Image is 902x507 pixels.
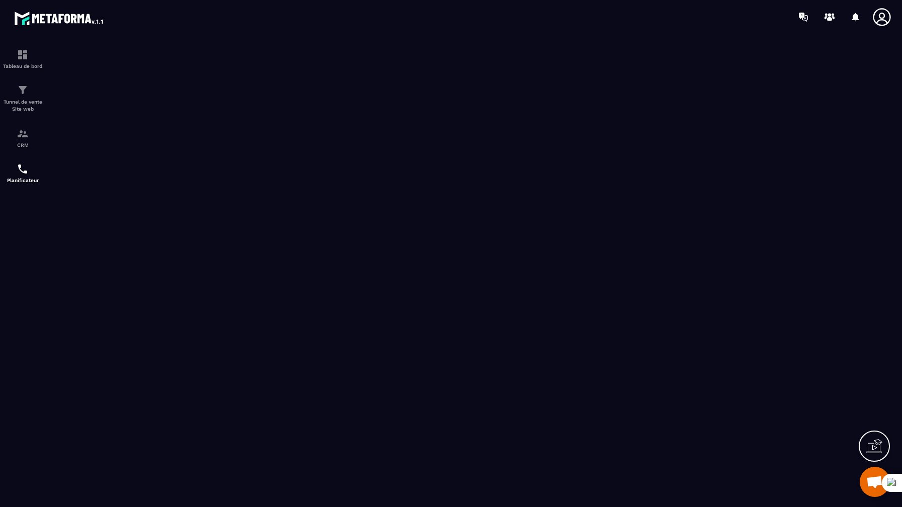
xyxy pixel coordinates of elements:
[3,120,43,155] a: formationformationCRM
[17,128,29,140] img: formation
[3,41,43,76] a: formationformationTableau de bord
[14,9,105,27] img: logo
[3,155,43,191] a: schedulerschedulerPlanificateur
[17,163,29,175] img: scheduler
[3,142,43,148] p: CRM
[3,76,43,120] a: formationformationTunnel de vente Site web
[860,467,890,497] div: Mở cuộc trò chuyện
[17,49,29,61] img: formation
[3,99,43,113] p: Tunnel de vente Site web
[3,178,43,183] p: Planificateur
[17,84,29,96] img: formation
[3,63,43,69] p: Tableau de bord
